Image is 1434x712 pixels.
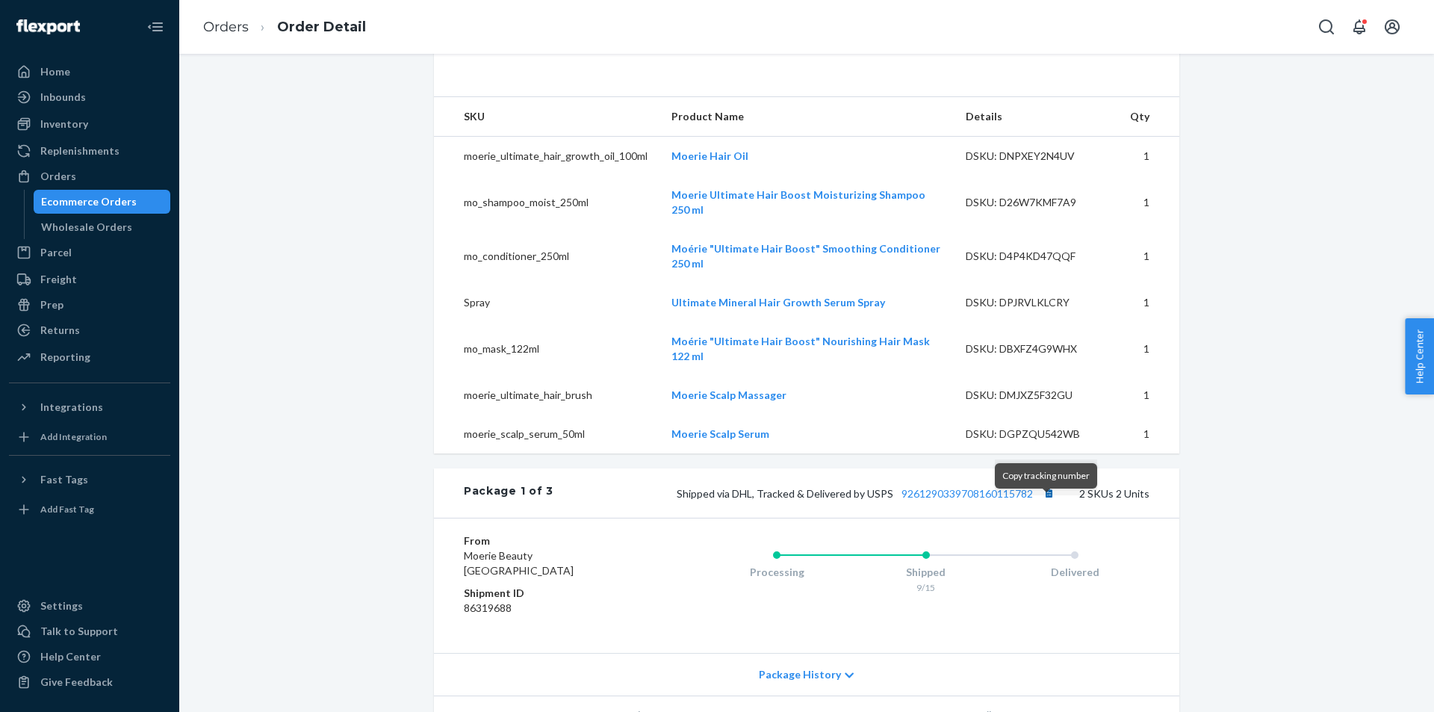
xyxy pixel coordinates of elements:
[9,241,170,264] a: Parcel
[1118,322,1179,376] td: 1
[40,169,76,184] div: Orders
[954,97,1118,137] th: Details
[966,295,1106,310] div: DSKU: DPJRVLKLCRY
[1002,470,1090,481] span: Copy tracking number
[9,345,170,369] a: Reporting
[40,472,88,487] div: Fast Tags
[966,427,1106,442] div: DSKU: DGPZQU542WB
[9,594,170,618] a: Settings
[40,649,101,664] div: Help Center
[464,586,642,601] dt: Shipment ID
[40,245,72,260] div: Parcel
[966,149,1106,164] div: DSKU: DNPXEY2N4UV
[1000,565,1149,580] div: Delivered
[671,388,786,401] a: Moerie Scalp Massager
[851,581,1001,594] div: 9/15
[1344,12,1374,42] button: Open notifications
[16,19,80,34] img: Flexport logo
[40,430,107,443] div: Add Integration
[40,400,103,415] div: Integrations
[9,619,170,643] a: Talk to Support
[40,64,70,79] div: Home
[1118,415,1179,453] td: 1
[1118,229,1179,283] td: 1
[553,483,1149,503] div: 2 SKUs 2 Units
[40,675,113,690] div: Give Feedback
[464,601,642,616] dd: 86319688
[1118,137,1179,176] td: 1
[1312,12,1341,42] button: Open Search Box
[9,267,170,291] a: Freight
[9,139,170,163] a: Replenishments
[9,112,170,136] a: Inventory
[203,19,249,35] a: Orders
[9,318,170,342] a: Returns
[966,249,1106,264] div: DSKU: D4P4KD47QQF
[759,667,841,682] span: Package History
[40,503,94,516] div: Add Fast Tag
[34,215,171,239] a: Wholesale Orders
[40,90,86,105] div: Inbounds
[434,376,659,415] td: moerie_ultimate_hair_brush
[464,533,642,548] dt: From
[671,296,885,309] a: Ultimate Mineral Hair Growth Serum Spray
[140,12,170,42] button: Close Navigation
[1118,176,1179,229] td: 1
[9,293,170,317] a: Prep
[434,283,659,322] td: Spray
[9,395,170,419] button: Integrations
[671,188,925,216] a: Moerie Ultimate Hair Boost Moisturizing Shampoo 250 ml
[40,297,63,312] div: Prep
[434,415,659,453] td: moerie_scalp_serum_50ml
[434,137,659,176] td: moerie_ultimate_hair_growth_oil_100ml
[671,242,940,270] a: Moérie "Ultimate Hair Boost" Smoothing Conditioner 250 ml
[40,272,77,287] div: Freight
[41,220,132,235] div: Wholesale Orders
[9,85,170,109] a: Inbounds
[34,190,171,214] a: Ecommerce Orders
[40,624,118,639] div: Talk to Support
[40,350,90,365] div: Reporting
[1405,318,1434,394] button: Help Center
[40,598,83,613] div: Settings
[677,487,1058,500] span: Shipped via DHL, Tracked & Delivered by USPS
[277,19,366,35] a: Order Detail
[901,487,1033,500] a: 9261290339708160115782
[41,194,137,209] div: Ecommerce Orders
[434,229,659,283] td: mo_conditioner_250ml
[851,565,1001,580] div: Shipped
[671,427,769,440] a: Moerie Scalp Serum
[1118,97,1179,137] th: Qty
[40,323,80,338] div: Returns
[9,425,170,449] a: Add Integration
[1118,376,1179,415] td: 1
[40,143,119,158] div: Replenishments
[671,335,930,362] a: Moérie "Ultimate Hair Boost" Nourishing Hair Mask 122 ml
[9,468,170,492] button: Fast Tags
[40,117,88,131] div: Inventory
[464,483,553,503] div: Package 1 of 3
[966,388,1106,403] div: DSKU: DMJXZ5F32GU
[966,341,1106,356] div: DSKU: DBXFZ4G9WHX
[671,149,748,162] a: Moerie Hair Oil
[434,97,659,137] th: SKU
[1377,12,1407,42] button: Open account menu
[9,60,170,84] a: Home
[9,498,170,521] a: Add Fast Tag
[702,565,851,580] div: Processing
[659,97,954,137] th: Product Name
[966,195,1106,210] div: DSKU: D26W7KMF7A9
[9,164,170,188] a: Orders
[434,322,659,376] td: mo_mask_122ml
[191,5,378,49] ol: breadcrumbs
[1118,283,1179,322] td: 1
[434,176,659,229] td: mo_shampoo_moist_250ml
[9,670,170,694] button: Give Feedback
[464,549,574,577] span: Moerie Beauty [GEOGRAPHIC_DATA]
[9,645,170,669] a: Help Center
